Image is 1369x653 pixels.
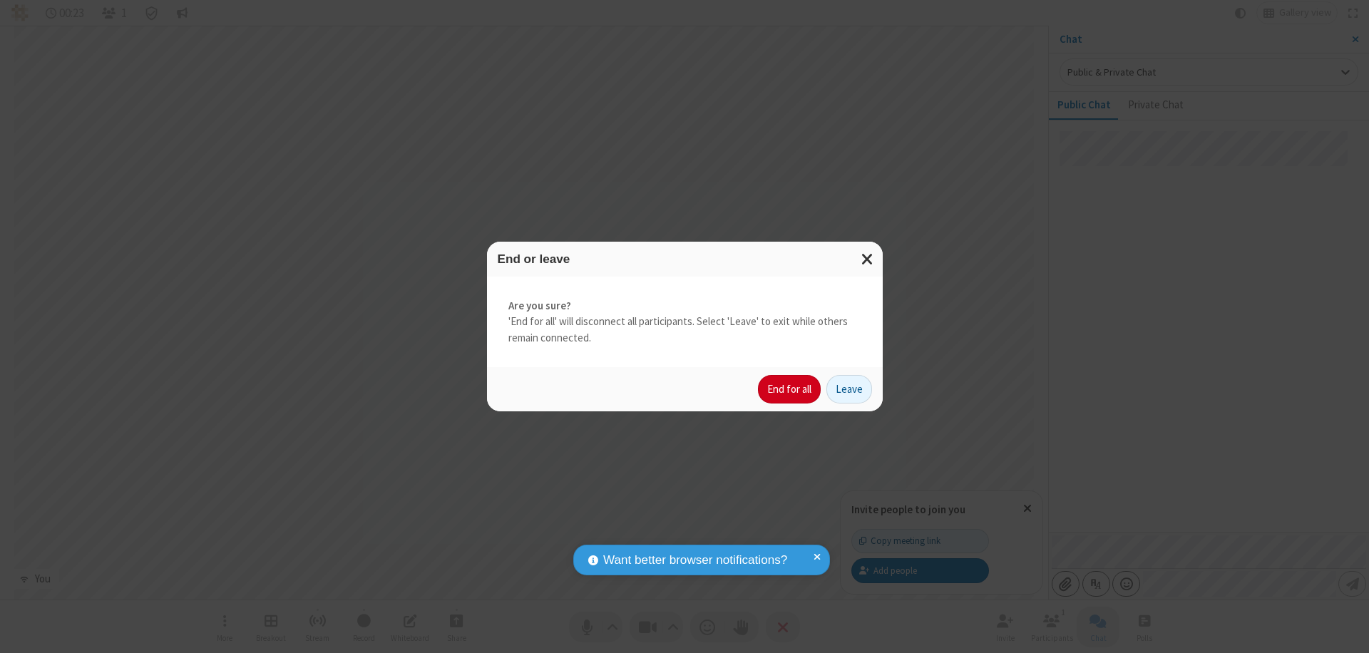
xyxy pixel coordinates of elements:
[498,252,872,266] h3: End or leave
[508,298,861,314] strong: Are you sure?
[487,277,883,368] div: 'End for all' will disconnect all participants. Select 'Leave' to exit while others remain connec...
[826,375,872,403] button: Leave
[603,551,787,570] span: Want better browser notifications?
[853,242,883,277] button: Close modal
[758,375,821,403] button: End for all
